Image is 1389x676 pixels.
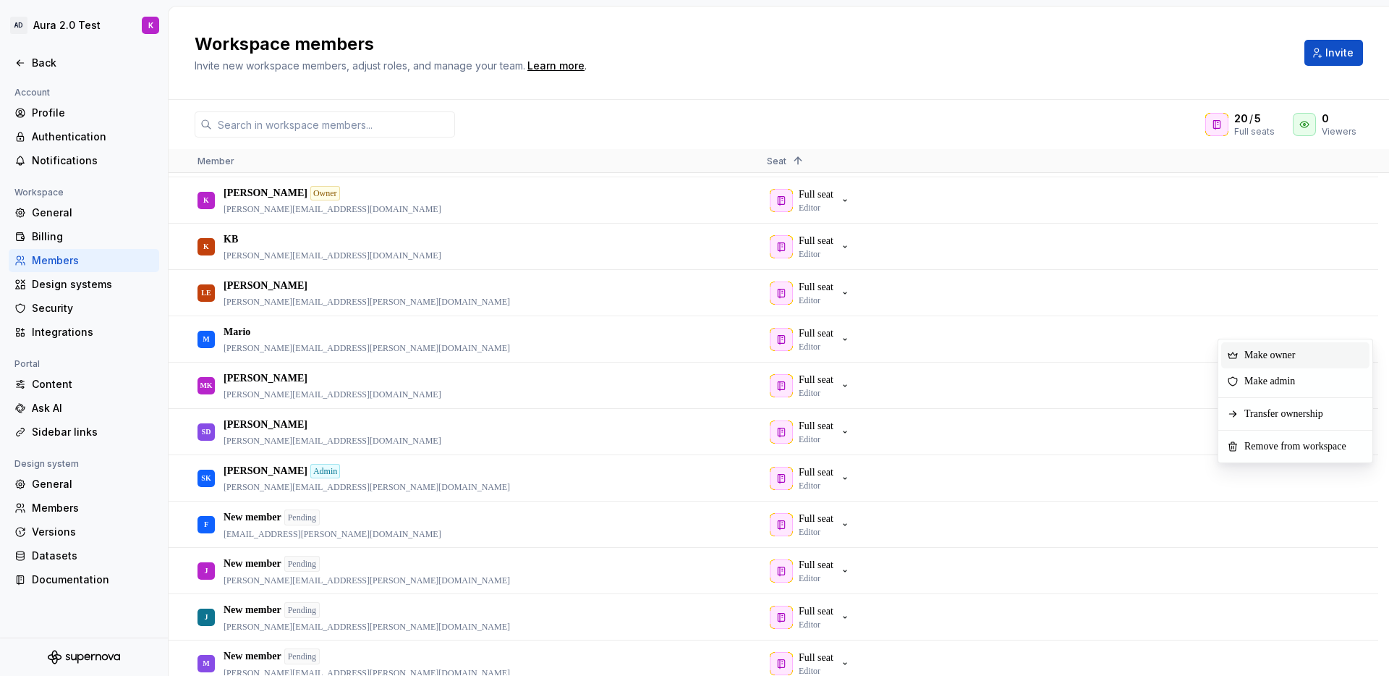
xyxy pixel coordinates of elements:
[799,512,833,526] p: Full seat
[1254,111,1261,126] span: 5
[799,480,820,491] p: Editor
[195,59,525,72] span: Invite new workspace members, adjust roles, and manage your team.
[224,528,441,540] p: [EMAIL_ADDRESS][PERSON_NAME][DOMAIN_NAME]
[9,273,159,296] a: Design systems
[224,371,307,386] p: [PERSON_NAME]
[767,418,857,447] button: Full seatEditor
[205,603,208,631] div: J
[767,232,857,261] button: Full seatEditor
[224,481,510,493] p: [PERSON_NAME][EMAIL_ADDRESS][PERSON_NAME][DOMAIN_NAME]
[48,650,120,664] svg: Supernova Logo
[1234,111,1248,126] span: 20
[32,525,153,539] div: Versions
[9,149,159,172] a: Notifications
[527,59,585,73] a: Learn more
[148,20,153,31] div: K
[799,619,820,630] p: Editor
[224,435,441,447] p: [PERSON_NAME][EMAIL_ADDRESS][DOMAIN_NAME]
[32,153,153,168] div: Notifications
[32,401,153,415] div: Ask AI
[310,464,340,478] div: Admin
[9,101,159,124] a: Profile
[9,84,56,101] div: Account
[224,186,307,200] p: [PERSON_NAME]
[1239,434,1358,460] span: Remove from workspace
[9,184,69,201] div: Workspace
[799,280,833,295] p: Full seat
[284,648,320,664] div: Pending
[1239,368,1307,394] span: Make admin
[284,602,320,618] div: Pending
[799,434,820,445] p: Editor
[799,326,833,341] p: Full seat
[1239,401,1335,427] span: Transfer ownership
[767,464,857,493] button: Full seatEditor
[32,130,153,144] div: Authentication
[224,389,441,400] p: [PERSON_NAME][EMAIL_ADDRESS][DOMAIN_NAME]
[32,206,153,220] div: General
[32,301,153,316] div: Security
[10,17,27,34] div: AD
[1234,126,1275,138] div: Full seats
[799,573,820,584] p: Editor
[203,232,209,261] div: K
[1239,342,1307,368] span: Make owner
[799,187,833,202] p: Full seat
[32,56,153,70] div: Back
[9,497,159,520] a: Members
[9,201,159,224] a: General
[799,373,833,387] p: Full seat
[32,501,153,515] div: Members
[32,277,153,292] div: Design systems
[525,61,587,72] span: .
[9,473,159,496] a: General
[224,621,510,633] p: [PERSON_NAME][EMAIL_ADDRESS][PERSON_NAME][DOMAIN_NAME]
[799,341,820,352] p: Editor
[9,373,159,396] a: Content
[212,111,455,138] input: Search in workspace members...
[224,296,510,308] p: [PERSON_NAME][EMAIL_ADDRESS][PERSON_NAME][DOMAIN_NAME]
[195,33,1287,56] h2: Workspace members
[767,279,857,308] button: Full seatEditor
[9,51,159,75] a: Back
[224,232,238,247] p: KB
[767,156,786,166] span: Seat
[200,371,212,400] div: MK
[32,377,153,392] div: Content
[284,510,320,525] div: Pending
[32,229,153,244] div: Billing
[224,557,281,571] p: New member
[9,455,85,473] div: Design system
[767,325,857,354] button: Full seatEditor
[310,186,340,200] div: Owner
[799,248,820,260] p: Editor
[197,156,234,166] span: Member
[9,355,46,373] div: Portal
[767,186,857,215] button: Full seatEditor
[799,558,833,573] p: Full seat
[799,234,833,248] p: Full seat
[1325,46,1354,60] span: Invite
[32,477,153,491] div: General
[767,603,857,632] button: Full seatEditor
[224,203,441,215] p: [PERSON_NAME][EMAIL_ADDRESS][DOMAIN_NAME]
[767,557,857,586] button: Full seatEditor
[201,464,211,492] div: SK
[1304,40,1363,66] button: Invite
[9,544,159,567] a: Datasets
[9,568,159,591] a: Documentation
[799,651,833,665] p: Full seat
[799,202,820,214] p: Editor
[32,573,153,587] div: Documentation
[201,279,211,307] div: LE
[205,557,208,585] div: J
[799,465,833,480] p: Full seat
[284,556,320,572] div: Pending
[224,342,510,354] p: [PERSON_NAME][EMAIL_ADDRESS][PERSON_NAME][DOMAIN_NAME]
[32,253,153,268] div: Members
[1218,339,1373,463] div: Context Menu
[3,9,165,41] button: ADAura 2.0 TestK
[767,510,857,539] button: Full seatEditor
[224,575,510,586] p: [PERSON_NAME][EMAIL_ADDRESS][PERSON_NAME][DOMAIN_NAME]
